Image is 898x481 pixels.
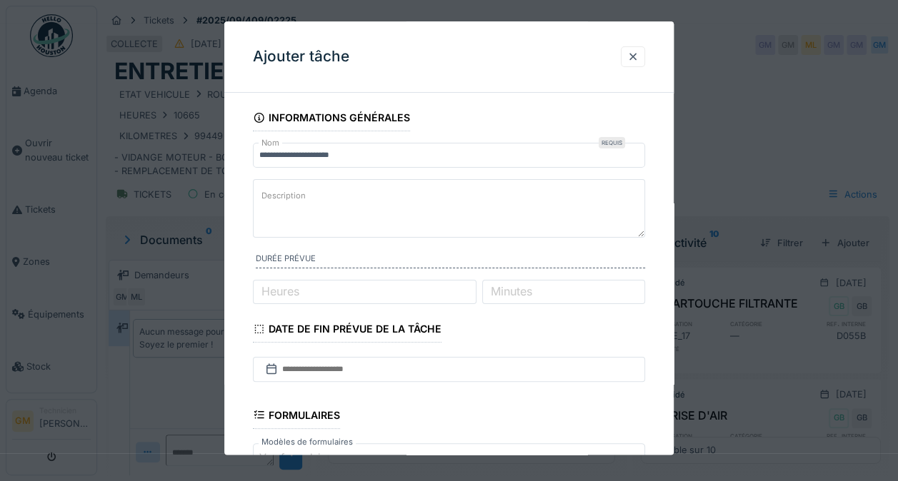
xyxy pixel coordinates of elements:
div: Vos formulaires [259,450,355,465]
h3: Ajouter tâche [253,48,349,66]
div: Formulaires [253,405,340,429]
label: Heures [259,283,302,300]
label: Durée prévue [256,253,645,268]
label: Description [259,187,309,205]
label: Nom [259,137,282,149]
div: Requis [599,137,625,148]
div: Informations générales [253,107,410,131]
div: Date de fin prévue de la tâche [253,318,441,343]
label: Minutes [488,283,535,300]
label: Modèles de formulaires [259,436,356,448]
